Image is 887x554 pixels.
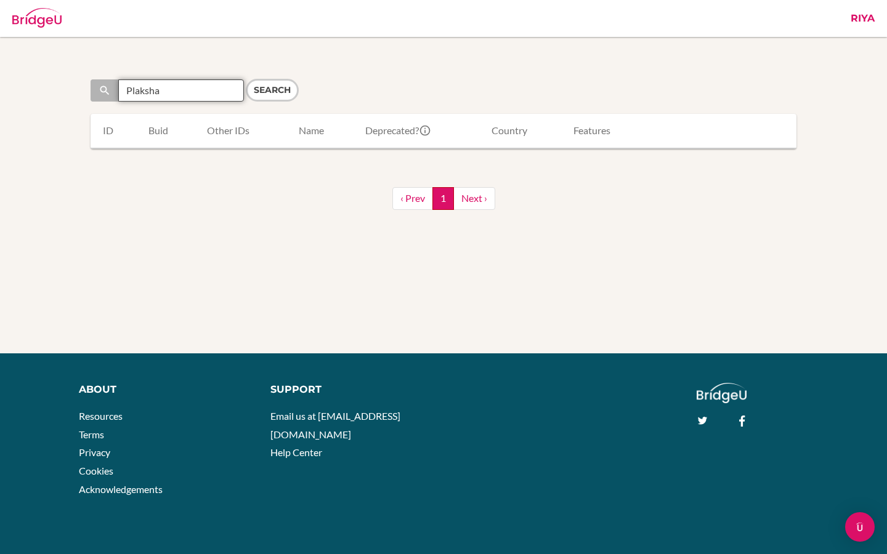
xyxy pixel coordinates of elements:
[79,483,163,495] a: Acknowledgements
[79,428,104,440] a: Terms
[79,446,110,458] a: Privacy
[197,114,289,148] th: IDs this university is known by in different schemes
[482,114,564,148] th: Country
[845,512,875,542] div: Open Intercom Messenger
[289,114,355,148] th: Name
[270,410,400,440] a: Email us at [EMAIL_ADDRESS][DOMAIN_NAME]
[564,114,647,148] th: Features
[74,9,192,28] div: Admin: Universities
[270,383,433,397] div: Support
[270,446,322,458] a: Help Center
[392,187,433,210] a: ‹ Prev
[432,187,454,210] a: 1
[12,8,62,28] img: Bridge-U
[355,114,482,148] th: Deprecated?
[139,114,197,148] th: buid
[453,187,495,210] a: Next ›
[246,79,299,102] input: Search
[79,383,252,397] div: About
[79,410,123,422] a: Resources
[91,114,139,148] th: ID
[697,383,747,403] img: logo_white@2x-f4f0deed5e89b7ecb1c2cc34c3e3d731f90f0f143d5ea2071677605dd97b5244.png
[79,465,113,476] a: Cookies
